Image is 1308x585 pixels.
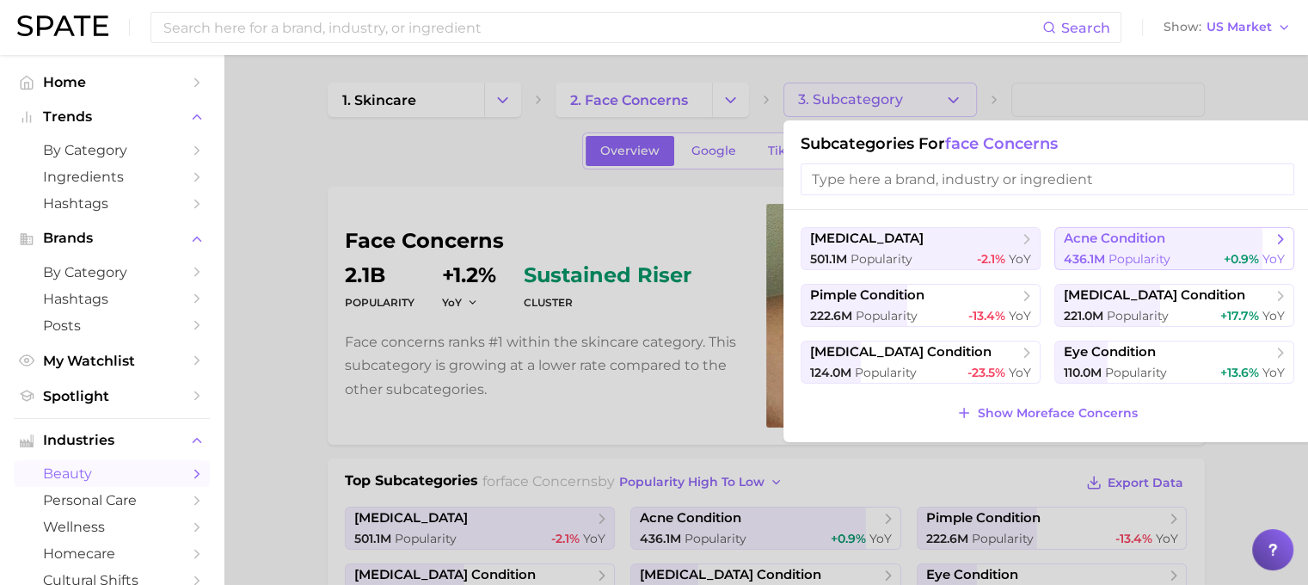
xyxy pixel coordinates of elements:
[1159,16,1295,39] button: ShowUS Market
[43,264,181,280] span: by Category
[1108,251,1170,267] span: Popularity
[952,401,1141,425] button: Show Moreface concerns
[43,465,181,482] span: beauty
[14,190,210,217] a: Hashtags
[810,231,924,247] span: [MEDICAL_DATA]
[43,195,181,212] span: Hashtags
[851,251,912,267] span: Popularity
[1105,365,1167,380] span: Popularity
[801,284,1041,327] button: pimple condition222.6m Popularity-13.4% YoY
[14,137,210,163] a: by Category
[945,134,1058,153] span: face concerns
[162,13,1042,42] input: Search here for a brand, industry, or ingredient
[14,69,210,95] a: Home
[810,365,851,380] span: 124.0m
[801,163,1294,195] input: Type here a brand, industry or ingredient
[43,519,181,535] span: wellness
[1054,227,1294,270] button: acne condition436.1m Popularity+0.9% YoY
[14,487,210,514] a: personal care
[967,365,1005,380] span: -23.5%
[17,15,108,36] img: SPATE
[1262,251,1285,267] span: YoY
[1164,22,1201,32] span: Show
[1064,287,1245,304] span: [MEDICAL_DATA] condition
[1262,365,1285,380] span: YoY
[43,291,181,307] span: Hashtags
[1009,308,1031,323] span: YoY
[810,344,992,360] span: [MEDICAL_DATA] condition
[43,353,181,369] span: My Watchlist
[14,383,210,409] a: Spotlight
[14,104,210,130] button: Trends
[14,225,210,251] button: Brands
[43,433,181,448] span: Industries
[1054,341,1294,384] button: eye condition110.0m Popularity+13.6% YoY
[801,341,1041,384] button: [MEDICAL_DATA] condition124.0m Popularity-23.5% YoY
[43,142,181,158] span: by Category
[14,286,210,312] a: Hashtags
[1009,365,1031,380] span: YoY
[1107,308,1169,323] span: Popularity
[978,406,1138,421] span: Show More face concerns
[43,109,181,125] span: Trends
[1220,365,1259,380] span: +13.6%
[1064,308,1103,323] span: 221.0m
[43,169,181,185] span: Ingredients
[1064,251,1105,267] span: 436.1m
[43,74,181,90] span: Home
[43,317,181,334] span: Posts
[1064,344,1156,360] span: eye condition
[1224,251,1259,267] span: +0.9%
[856,308,918,323] span: Popularity
[1207,22,1272,32] span: US Market
[43,492,181,508] span: personal care
[1064,365,1102,380] span: 110.0m
[801,134,1294,153] h1: Subcategories for
[14,259,210,286] a: by Category
[1064,231,1165,247] span: acne condition
[43,388,181,404] span: Spotlight
[14,163,210,190] a: Ingredients
[810,251,847,267] span: 501.1m
[810,308,852,323] span: 222.6m
[1009,251,1031,267] span: YoY
[968,308,1005,323] span: -13.4%
[1262,308,1285,323] span: YoY
[977,251,1005,267] span: -2.1%
[14,312,210,339] a: Posts
[14,460,210,487] a: beauty
[14,348,210,374] a: My Watchlist
[1220,308,1259,323] span: +17.7%
[1054,284,1294,327] button: [MEDICAL_DATA] condition221.0m Popularity+17.7% YoY
[1061,20,1110,36] span: Search
[810,287,924,304] span: pimple condition
[14,514,210,540] a: wellness
[43,231,181,246] span: Brands
[43,545,181,562] span: homecare
[14,428,210,453] button: Industries
[855,365,917,380] span: Popularity
[14,540,210,567] a: homecare
[801,227,1041,270] button: [MEDICAL_DATA]501.1m Popularity-2.1% YoY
